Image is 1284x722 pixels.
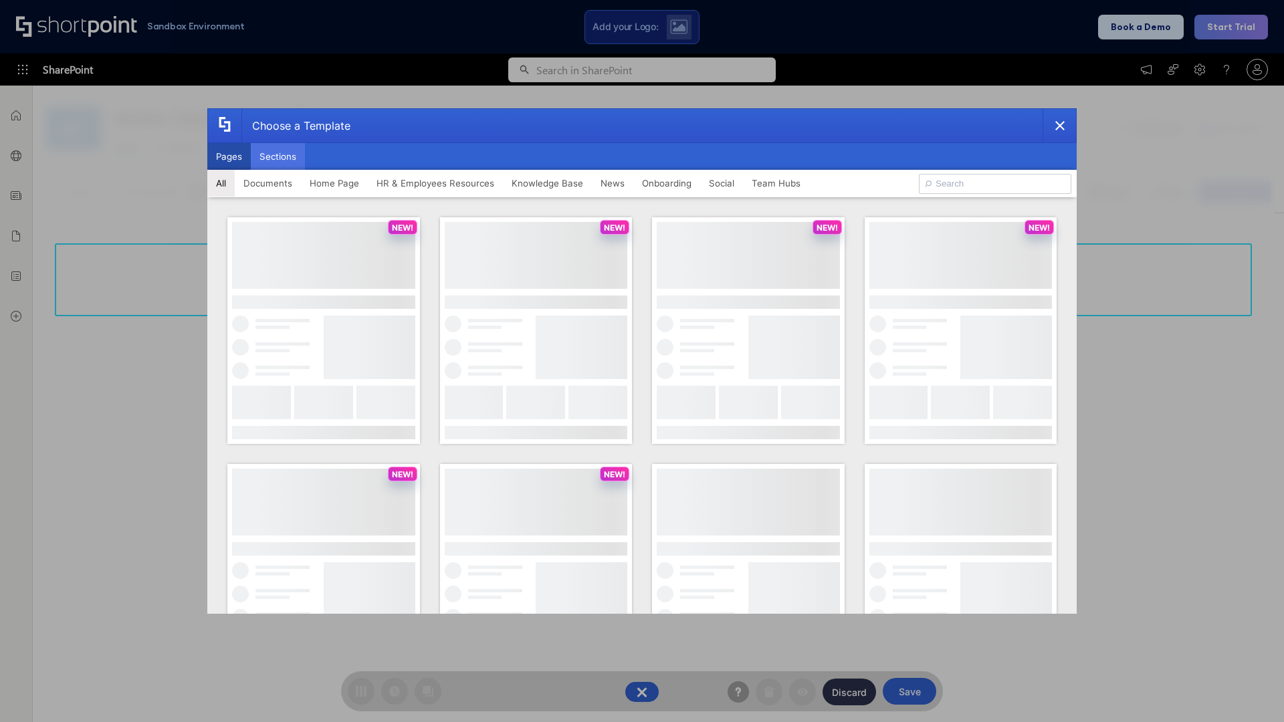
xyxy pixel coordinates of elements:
[207,143,251,170] button: Pages
[743,170,809,197] button: Team Hubs
[700,170,743,197] button: Social
[368,170,503,197] button: HR & Employees Resources
[235,170,301,197] button: Documents
[207,170,235,197] button: All
[1029,223,1050,233] p: NEW!
[251,143,305,170] button: Sections
[392,469,413,479] p: NEW!
[392,223,413,233] p: NEW!
[919,174,1071,194] input: Search
[503,170,592,197] button: Knowledge Base
[1217,658,1284,722] iframe: Chat Widget
[241,109,350,142] div: Choose a Template
[207,108,1077,614] div: template selector
[604,469,625,479] p: NEW!
[592,170,633,197] button: News
[604,223,625,233] p: NEW!
[817,223,838,233] p: NEW!
[301,170,368,197] button: Home Page
[633,170,700,197] button: Onboarding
